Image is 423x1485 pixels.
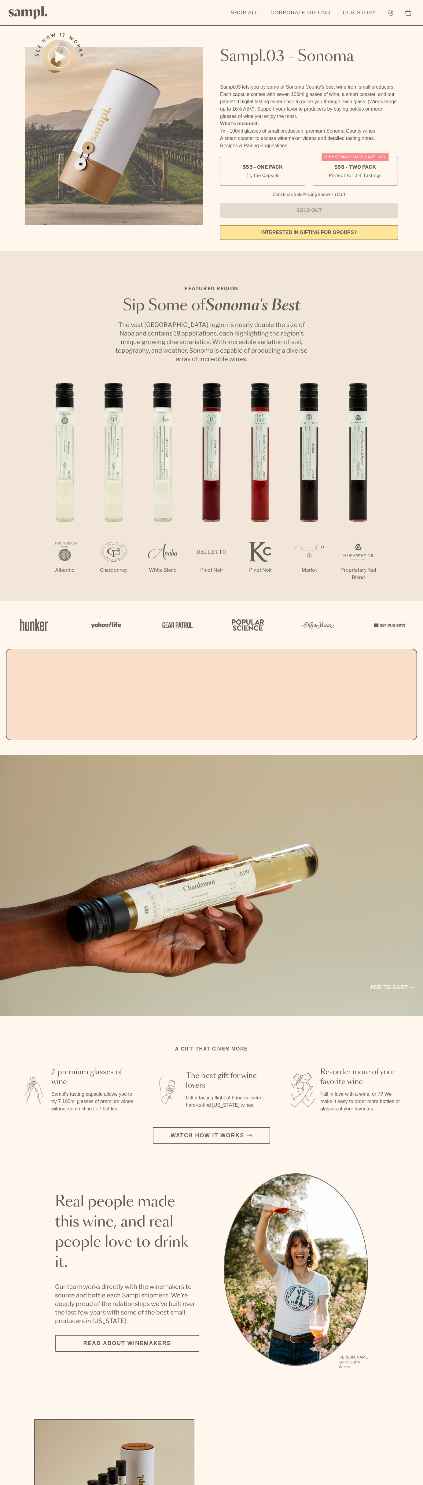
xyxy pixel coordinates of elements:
button: Watch how it works [153,1127,270,1144]
a: Our Story [340,6,379,20]
h2: A gift that gives more [175,1045,248,1053]
p: Our team works directly with the winemakers to source and bottle each Sampl shipment. We’re deepl... [55,1282,199,1325]
a: Add to cart [370,983,414,992]
img: Sampl.03 - Sonoma [25,47,203,225]
li: A smart coaster to access winemaker videos and detailed tasting notes. [220,135,398,142]
li: 6 / 7 [285,383,334,593]
button: See how it works [42,40,76,74]
h3: Re-order more of your favorite wine [320,1067,403,1087]
button: Sold Out [220,203,398,218]
span: $88 - Two Pack [334,164,376,170]
li: 7 / 7 [334,383,383,601]
li: Christmas Sale Pricing Shown In Cart [270,192,348,197]
img: Artboard_3_0b291449-6e8c-4d07-b2c2-3f3601a19cd1_x450.png [300,612,336,638]
p: Fall in love with a wine, or 7? We make it easy to order more bottles or glasses of your favorites. [320,1091,403,1113]
img: Artboard_5_7fdae55a-36fd-43f7-8bfd-f74a06a2878e_x450.png [158,612,194,638]
ul: carousel [224,1173,368,1370]
li: Recipes & Pairing Suggestions [220,142,398,149]
a: Shop All [228,6,261,20]
p: Merlot [285,566,334,574]
p: Chardonnay [89,566,138,574]
small: Try the Capsule [246,172,280,178]
p: Proprietary Red Blend [334,566,383,581]
em: Sonoma's Best [205,299,300,313]
h3: The best gift for wine lovers [186,1071,269,1091]
small: Perfect For 2-4 Tastings [329,172,381,178]
div: Sampl.03 lets you try some of Sonoma County's best wine from small producers. Each capsule comes ... [220,83,398,120]
img: Artboard_1_c8cd28af-0030-4af1-819c-248e302c7f06_x450.png [16,612,53,638]
p: Featured Region [114,285,309,292]
li: 3 / 7 [138,383,187,593]
div: Christmas SALE! Save 20% [322,153,389,161]
h1: Sampl.03 - Sonoma [220,47,398,66]
p: Pinot Noir [236,566,285,574]
p: [PERSON_NAME] Sutro, Sutro Wines [339,1355,368,1369]
li: 5 / 7 [236,383,285,593]
h2: Real people made this wine, and real people love to drink it. [55,1192,199,1273]
p: Gift a tasting flight of hand-selected, hard-to-find [US_STATE] wines. [186,1094,269,1109]
img: Sampl logo [9,6,48,19]
h3: 7 premium glasses of wine [51,1067,134,1087]
p: Sampl's tasting capsule allows you to try 7 100ml glasses of premium wines without committing to ... [51,1091,134,1113]
h2: Sip Some of [114,299,309,313]
li: 1 / 7 [40,383,89,593]
a: interested in gifting for groups? [220,225,398,240]
li: 4 / 7 [187,383,236,593]
p: White Blend [138,566,187,574]
a: Read about Winemakers [55,1335,199,1352]
p: Albarino [40,566,89,574]
img: Artboard_7_5b34974b-f019-449e-91fb-745f8d0877ee_x450.png [370,612,407,638]
p: The vast [GEOGRAPHIC_DATA] region is nearly double the size of Napa and contains 18 appellations,... [114,321,309,363]
img: Artboard_4_28b4d326-c26e-48f9-9c80-911f17d6414e_x450.png [229,612,265,638]
li: 7x - 100ml glasses of small production, premium Sonoma County wines [220,127,398,135]
div: slide 1 [224,1173,368,1370]
span: $55 - One Pack [243,164,283,170]
li: 2 / 7 [89,383,138,593]
p: Pinot Noir [187,566,236,574]
img: Artboard_6_04f9a106-072f-468a-bdd7-f11783b05722_x450.png [87,612,123,638]
a: Corporate Gifting [267,6,334,20]
strong: What’s Included: [220,121,259,126]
